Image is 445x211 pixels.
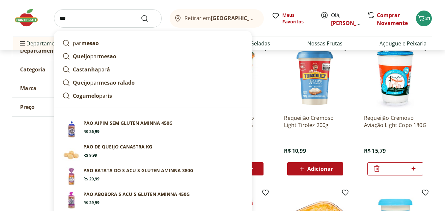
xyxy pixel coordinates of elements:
p: PAO AIPIM SEM GLUTEN AMINNA 450G [83,120,173,126]
span: R$ 29,99 [83,176,99,182]
span: 21 [425,15,431,21]
span: R$ 29,99 [83,200,99,205]
a: parmesao [60,37,246,50]
span: R$ 15,79 [364,147,386,154]
strong: Queijo [73,79,90,86]
button: Menu [18,36,26,51]
strong: is [108,92,112,99]
img: Principal [62,120,81,138]
strong: mesao [81,40,99,47]
button: Carrinho [416,11,432,26]
button: Preço [12,98,111,116]
p: PAO ABOBORA S ACU S GLUTEN AMINNA 450G [83,191,190,198]
strong: á [107,66,110,73]
strong: mesao [99,53,116,60]
a: Cogumeloparis [60,89,246,102]
a: Requeijão Cremoso Aviação Light Copo 180G [364,114,427,129]
a: Castanhapará [60,63,246,76]
a: Açougue e Peixaria [379,40,427,47]
a: Meus Favoritos [272,12,313,25]
a: Queijoparmesao [60,50,246,63]
span: Adicionar [307,166,333,171]
span: Departamento [20,47,59,54]
p: PAO BATATA DO S ACU S GLUTEN AMINNA 380G [83,167,193,174]
p: PAO DE QUEIJO CANASTRA KG [83,144,152,150]
button: Adicionar [287,162,343,175]
a: PrincipalPAO DE QUEIJO CANASTRA KGR$ 9,99 [60,141,246,165]
span: R$ 9,99 [83,153,97,158]
span: Olá, [331,11,360,27]
a: Comprar Novamente [377,12,408,27]
strong: Cogumelo [73,92,99,99]
span: Marca [20,85,37,92]
span: R$ 10,99 [284,147,306,154]
img: Hortifruti [13,8,46,28]
img: Principal [62,144,81,162]
p: par [73,39,99,47]
a: PrincipalPAO AIPIM SEM GLUTEN AMINNA 450GR$ 26,99 [60,117,246,141]
span: Departamentos [18,36,66,51]
p: par [73,92,112,100]
span: Retirar em [184,15,257,21]
a: [PERSON_NAME] [331,19,374,27]
strong: Queijo [73,53,90,60]
img: Principal [62,191,81,209]
img: Principal [62,167,81,186]
a: Nossas Frutas [307,40,343,47]
button: Marca [12,79,111,97]
button: Departamento [12,41,111,60]
span: Preço [20,104,35,110]
strong: Castanha [73,66,98,73]
img: Requeijão Cremoso Light Tirolez 200g [284,46,347,109]
button: Categoria [12,60,111,79]
b: [GEOGRAPHIC_DATA]/[GEOGRAPHIC_DATA] [211,14,322,22]
p: par [73,52,116,60]
a: Queijoparmesão ralado [60,76,246,89]
input: search [54,9,162,28]
p: par [73,66,110,73]
span: Meus Favoritos [282,12,313,25]
a: PrincipalPAO BATATA DO S ACU S GLUTEN AMINNA 380GR$ 29,99 [60,165,246,188]
img: Requeijão Cremoso Aviação Light Copo 180G [364,46,427,109]
a: Requeijão Cremoso Light Tirolez 200g [284,114,347,129]
button: Submit Search [141,14,156,22]
p: par [73,79,135,87]
button: Retirar em[GEOGRAPHIC_DATA]/[GEOGRAPHIC_DATA] [170,9,264,28]
strong: mesão ralado [99,79,135,86]
span: R$ 26,99 [83,129,99,134]
span: Categoria [20,66,45,73]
